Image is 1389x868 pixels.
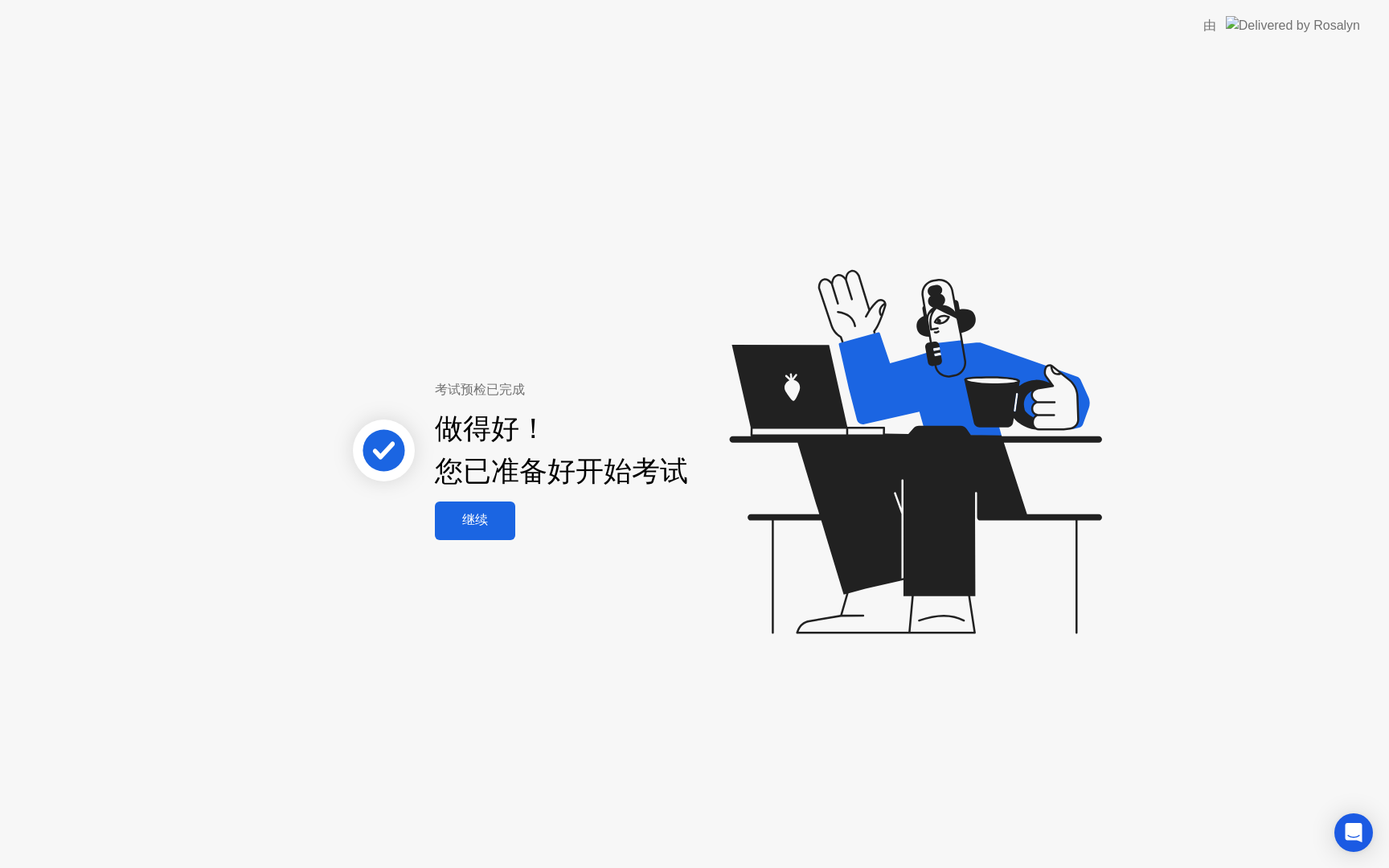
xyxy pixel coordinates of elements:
[1334,813,1373,852] div: Open Intercom Messenger
[1226,16,1360,35] img: Delivered by Rosalyn
[440,512,510,529] div: 继续
[435,407,688,493] div: 做得好！ 您已准备好开始考试
[435,502,515,540] button: 继续
[1203,16,1216,35] div: 由
[435,380,767,399] div: 考试预检已完成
